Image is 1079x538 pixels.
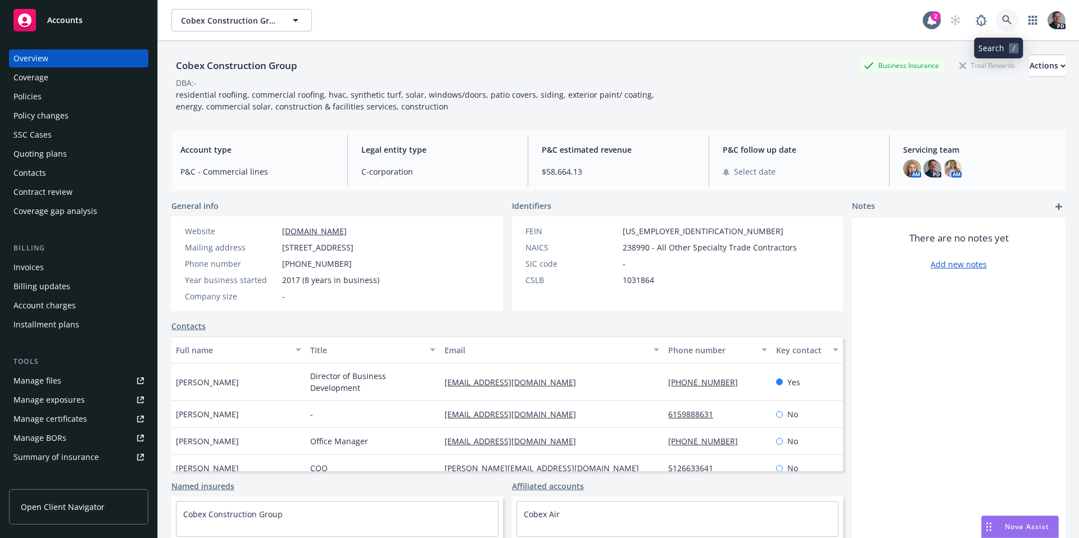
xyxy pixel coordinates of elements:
span: residential roofiing, commercial roofing, hvac, synthetic turf, solar, windows/doors, patio cover... [176,89,656,112]
a: Policy changes [9,107,148,125]
a: [PERSON_NAME][EMAIL_ADDRESS][DOMAIN_NAME] [445,463,648,473]
button: Nova Assist [981,516,1059,538]
div: DBA: - [176,77,197,89]
a: [PHONE_NUMBER] [668,436,747,446]
span: [PERSON_NAME] [176,376,239,388]
div: Mailing address [185,241,278,253]
a: [EMAIL_ADDRESS][DOMAIN_NAME] [445,436,585,446]
div: Contacts [13,164,46,182]
span: No [787,408,798,420]
span: Select date [734,166,776,177]
a: add [1052,200,1066,213]
a: Manage exposures [9,391,148,409]
div: Full name [176,344,289,356]
a: Start snowing [944,9,967,31]
a: 6159888631 [668,409,722,420]
a: Add new notes [931,258,987,270]
div: Account charges [13,297,76,314]
div: Policy changes [13,107,69,125]
a: Billing updates [9,277,148,295]
span: Yes [787,376,800,388]
span: Director of Business Development [310,370,436,394]
div: Manage BORs [13,429,66,447]
div: Actions [1030,55,1066,76]
button: Email [440,336,664,363]
img: photo [923,159,941,177]
div: Year business started [185,274,278,286]
span: [PERSON_NAME] [176,462,239,474]
a: Manage files [9,372,148,390]
div: Website [185,225,278,237]
div: Installment plans [13,316,79,334]
div: Phone number [668,344,754,356]
span: Servicing team [903,144,1057,156]
span: There are no notes yet [909,231,1009,245]
a: Invoices [9,258,148,276]
a: Overview [9,49,148,67]
div: Contract review [13,183,72,201]
span: [PERSON_NAME] [176,435,239,447]
div: 2 [931,11,941,21]
div: Coverage gap analysis [13,202,97,220]
span: 1031864 [623,274,654,286]
div: SIC code [525,258,618,270]
span: 238990 - All Other Specialty Trade Contractors [623,241,797,253]
a: Manage certificates [9,410,148,428]
span: Open Client Navigator [21,501,105,513]
div: CSLB [525,274,618,286]
span: Cobex Construction Group [181,15,278,26]
div: Cobex Construction Group [171,58,302,73]
div: Company size [185,290,278,302]
div: Phone number [185,258,278,270]
span: - [623,258,625,270]
div: Billing [9,243,148,254]
button: Key contact [772,336,843,363]
span: C-corporation [361,166,515,177]
a: Accounts [9,4,148,36]
div: Total Rewards [954,58,1021,72]
a: Report a Bug [970,9,992,31]
a: Search [996,9,1018,31]
div: Policies [13,88,42,106]
span: Notes [852,200,875,213]
a: [DOMAIN_NAME] [282,226,347,236]
img: photo [1048,11,1066,29]
span: No [787,435,798,447]
img: photo [903,159,921,177]
button: Title [306,336,440,363]
div: Quoting plans [13,145,67,163]
a: [PHONE_NUMBER] [668,377,747,387]
span: [PERSON_NAME] [176,408,239,420]
span: - [310,408,313,420]
a: Affiliated accounts [512,480,584,492]
a: Manage BORs [9,429,148,447]
a: Named insureds [171,480,234,492]
a: [EMAIL_ADDRESS][DOMAIN_NAME] [445,409,585,420]
button: Actions [1030,54,1066,77]
div: Manage exposures [13,391,85,409]
a: Coverage [9,69,148,86]
a: Summary of insurance [9,448,148,466]
span: COO [310,462,328,474]
a: Cobex Construction Group [183,509,283,519]
img: photo [944,159,962,177]
a: SSC Cases [9,126,148,144]
button: Phone number [664,336,771,363]
span: P&C - Commercial lines [180,166,334,177]
span: 2017 (8 years in business) [282,274,379,286]
button: Cobex Construction Group [171,9,312,31]
span: P&C estimated revenue [542,144,695,156]
a: Contacts [9,164,148,182]
span: Office Manager [310,435,368,447]
div: FEIN [525,225,618,237]
span: - [282,290,285,302]
a: Contract review [9,183,148,201]
span: [PHONE_NUMBER] [282,258,352,270]
div: Coverage [13,69,48,86]
span: Accounts [47,16,83,25]
div: Tools [9,356,148,367]
div: Manage files [13,372,61,390]
a: Cobex Air [524,509,560,519]
div: Overview [13,49,48,67]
